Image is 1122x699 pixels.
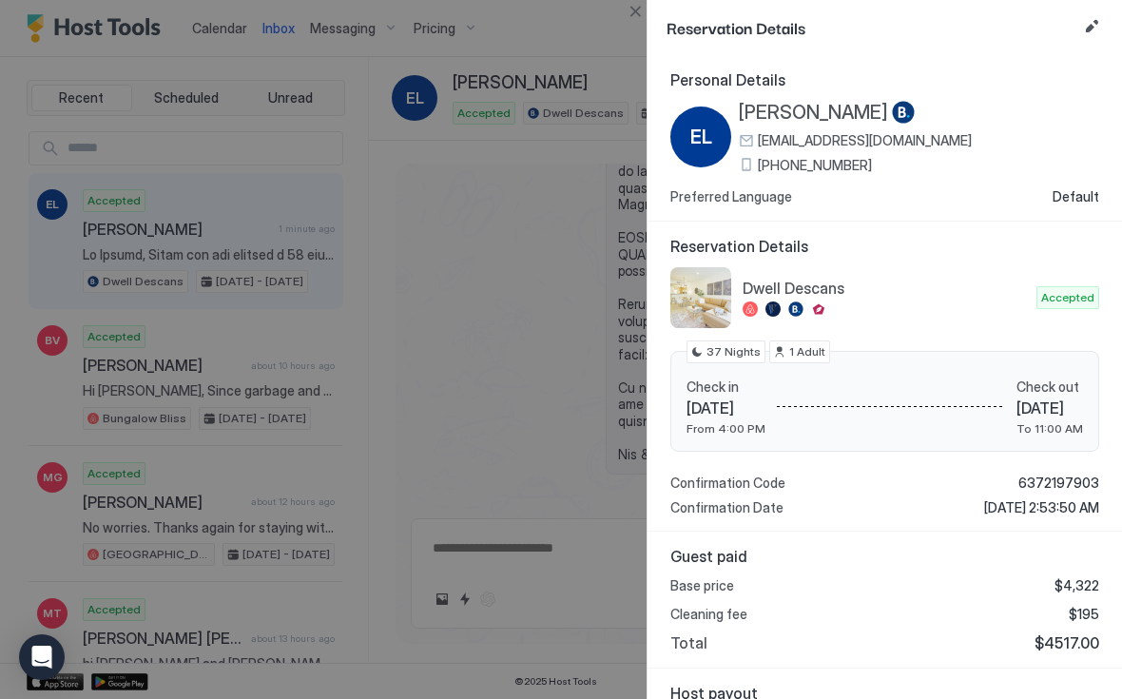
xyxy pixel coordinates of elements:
[670,606,747,623] span: Cleaning fee
[1053,188,1099,205] span: Default
[984,499,1099,516] span: [DATE] 2:53:50 AM
[1041,289,1094,306] span: Accepted
[690,123,712,151] span: EL
[670,577,734,594] span: Base price
[758,132,972,149] span: [EMAIL_ADDRESS][DOMAIN_NAME]
[739,101,888,125] span: [PERSON_NAME]
[687,398,765,417] span: [DATE]
[1018,475,1099,492] span: 6372197903
[1035,633,1099,652] span: $4517.00
[1016,421,1083,436] span: To 11:00 AM
[670,633,707,652] span: Total
[670,188,792,205] span: Preferred Language
[743,279,1029,298] span: Dwell Descans
[789,343,825,360] span: 1 Adult
[670,237,1099,256] span: Reservation Details
[19,634,65,680] div: Open Intercom Messenger
[1069,606,1099,623] span: $195
[1080,15,1103,38] button: Edit reservation
[1016,379,1083,396] span: Check out
[670,499,783,516] span: Confirmation Date
[687,421,765,436] span: From 4:00 PM
[758,157,872,174] span: [PHONE_NUMBER]
[1016,398,1083,417] span: [DATE]
[670,70,1099,89] span: Personal Details
[687,379,765,396] span: Check in
[667,15,1076,39] span: Reservation Details
[670,547,1099,566] span: Guest paid
[706,343,761,360] span: 37 Nights
[1054,577,1099,594] span: $4,322
[670,267,731,328] div: listing image
[670,475,785,492] span: Confirmation Code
